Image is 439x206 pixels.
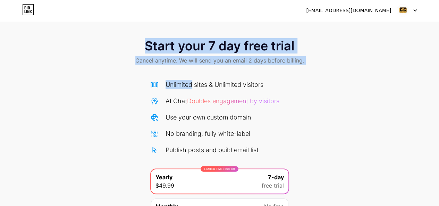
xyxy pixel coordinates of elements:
[166,129,250,138] div: No branding, fully white-label
[268,173,284,181] span: 7-day
[135,56,304,65] span: Cancel anytime. We will send you an email 2 days before billing.
[306,7,391,14] div: [EMAIL_ADDRESS][DOMAIN_NAME]
[145,39,294,53] span: Start your 7 day free trial
[396,4,410,17] img: cctrailer
[262,181,284,190] span: free trial
[166,80,263,89] div: Unlimited sites & Unlimited visitors
[155,181,174,190] span: $49.99
[166,145,259,155] div: Publish posts and build email list
[155,173,172,181] span: Yearly
[166,96,279,106] div: AI Chat
[187,97,279,105] span: Doubles engagement by visitors
[166,113,251,122] div: Use your own custom domain
[201,166,238,172] div: LIMITED TIME : 50% off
